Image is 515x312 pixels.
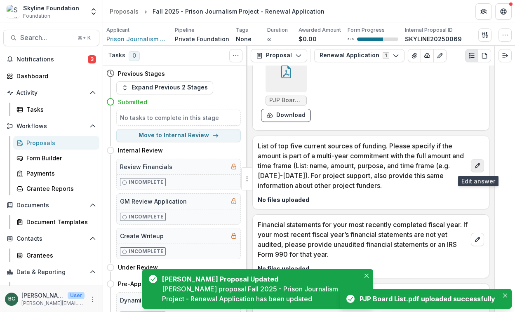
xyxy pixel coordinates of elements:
[229,49,242,62] button: Toggle View Cancelled Tasks
[88,3,99,20] button: Open entity switcher
[26,184,93,193] div: Grantee Reports
[23,12,50,20] span: Foundation
[118,263,158,272] h4: Under Review
[26,105,93,114] div: Tasks
[13,282,99,296] a: Dashboard
[475,3,492,20] button: Partners
[362,271,372,281] button: Close
[405,26,453,34] p: Internal Proposal ID
[236,35,252,43] p: None
[23,4,79,12] div: Skyline Foundation
[299,26,341,34] p: Awarded Amount
[258,195,484,204] p: No files uploaded
[7,5,20,18] img: Skyline Foundation
[465,49,478,62] button: Plaintext view
[3,199,99,212] button: Open Documents
[13,215,99,229] a: Document Templates
[258,264,484,273] p: No files uploaded
[120,162,172,171] h5: Review Financials
[118,98,147,106] h4: Submitted
[16,269,86,276] span: Data & Reporting
[20,34,73,42] span: Search...
[478,49,491,62] button: PDF view
[500,291,510,300] button: Close
[16,89,86,96] span: Activity
[26,218,93,226] div: Document Templates
[26,251,93,260] div: Grantees
[251,49,307,62] button: Proposal
[499,49,512,62] button: Expand right
[8,296,15,302] div: Bettina Chang
[3,265,99,279] button: Open Data & Reporting
[16,202,86,209] span: Documents
[129,51,140,61] span: 0
[88,294,98,304] button: More
[267,26,288,34] p: Duration
[13,151,99,165] a: Form Builder
[433,49,447,62] button: Edit as form
[261,109,311,122] button: download-form-response
[269,97,303,104] span: PJP Board List.pdf
[408,49,421,62] button: View Attached Files
[68,292,85,299] p: User
[175,26,195,34] p: Pipeline
[336,286,515,312] div: Notifications-bottom-right
[3,69,99,83] a: Dashboard
[153,7,325,16] div: Fall 2025 - Prison Journalism Project - Renewal Application
[360,294,495,304] div: PJP Board List.pdf uploaded successfully
[3,120,99,133] button: Open Workflows
[120,197,187,206] h5: GM Review Application
[129,178,164,186] p: Incomplete
[106,35,168,43] a: Prison Journalism Project Incorporated
[16,56,88,63] span: Notifications
[405,35,462,43] p: SKYLINE20250069
[13,103,99,116] a: Tasks
[106,26,129,34] p: Applicant
[21,300,85,307] p: [PERSON_NAME][EMAIL_ADDRESS][DOMAIN_NAME]
[110,7,139,16] div: Proposals
[118,69,165,78] h4: Previous Stages
[3,232,99,245] button: Open Contacts
[16,235,86,242] span: Contacts
[106,5,328,17] nav: breadcrumb
[348,36,354,42] p: 63 %
[26,138,93,147] div: Proposals
[120,113,237,122] h5: No tasks to complete in this stage
[129,213,164,221] p: Incomplete
[21,291,64,300] p: [PERSON_NAME]
[129,248,164,255] p: Incomplete
[236,26,248,34] p: Tags
[106,5,142,17] a: Proposals
[13,249,99,262] a: Grantees
[108,52,125,59] h3: Tasks
[162,274,357,284] div: [PERSON_NAME] Proposal Updated
[3,30,99,46] button: Search...
[26,154,93,162] div: Form Builder
[116,129,241,142] button: Move to Internal Review
[299,35,317,43] p: $0.00
[348,26,385,34] p: Form Progress
[175,35,229,43] p: Private Foundation
[13,167,99,180] a: Payments
[3,53,99,66] button: Notifications3
[16,72,93,80] div: Dashboard
[267,35,271,43] p: ∞
[3,86,99,99] button: Open Activity
[76,33,92,42] div: ⌘ + K
[261,51,311,122] div: PJP Board List.pdfdownload-form-response
[258,141,468,190] p: List of top five current sources of funding. Please specify if the amount is part of a multi-year...
[116,81,213,94] button: Expand Previous 2 Stages
[258,220,468,259] p: Financial statements for your most recently completed fiscal year. If your most recent fiscal yea...
[120,232,164,240] h5: Create Writeup
[162,284,360,304] div: [PERSON_NAME] proposal Fall 2025 - Prison Journalism Project - Renewal Application has been updated
[16,123,86,130] span: Workflows
[314,49,404,62] button: Renewal Application1
[13,136,99,150] a: Proposals
[88,55,96,63] span: 3
[471,159,484,172] button: edit
[118,146,163,155] h4: Internal Review
[120,296,203,305] h5: Dynamic Reporting Schedule
[471,233,484,246] button: edit
[26,169,93,178] div: Payments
